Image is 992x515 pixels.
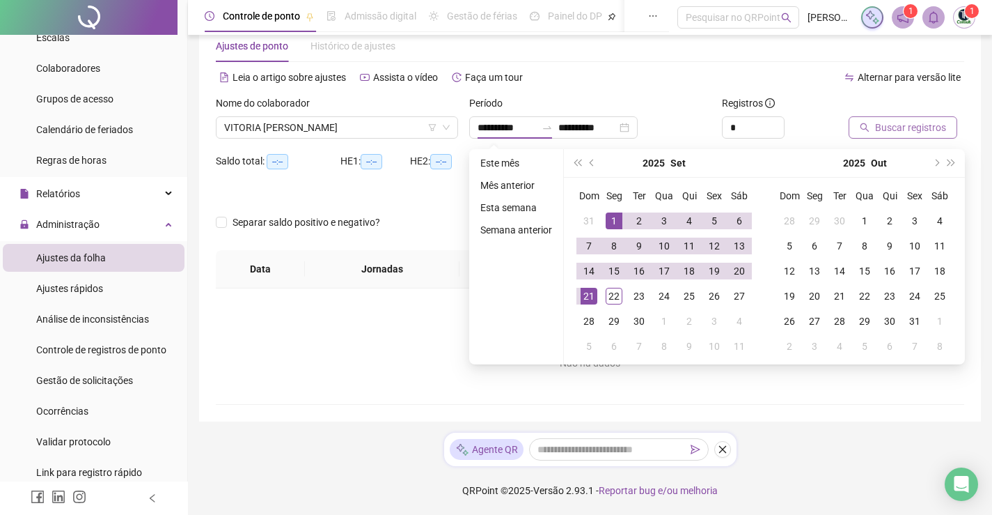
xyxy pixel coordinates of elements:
[781,213,798,229] div: 28
[224,117,450,138] span: VITORIA DANTAS BRITO
[881,338,898,355] div: 6
[227,215,386,230] span: Separar saldo positivo e negativo?
[843,149,865,177] button: year panel
[806,313,823,330] div: 27
[223,10,300,22] span: Controle de ponto
[906,238,923,254] div: 10
[871,149,887,177] button: month panel
[576,284,601,309] td: 2025-09-21
[360,72,370,82] span: youtube
[340,153,410,169] div: HE 1:
[808,10,853,25] span: [PERSON_NAME]
[802,183,827,208] th: Seg
[581,313,597,330] div: 28
[908,6,913,16] span: 1
[831,338,848,355] div: 4
[906,313,923,330] div: 31
[856,263,873,279] div: 15
[856,213,873,229] div: 1
[430,154,452,169] span: --:--
[31,490,45,504] span: facebook
[802,309,827,334] td: 2025-10-27
[631,288,647,305] div: 23
[373,72,438,83] span: Assista o vídeo
[877,183,902,208] th: Qui
[806,213,823,229] div: 29
[777,334,802,359] td: 2025-11-02
[643,149,665,177] button: year panel
[677,334,702,359] td: 2025-10-09
[429,11,439,21] span: sun
[627,309,652,334] td: 2025-09-30
[802,334,827,359] td: 2025-11-03
[36,124,133,135] span: Calendário de feriados
[931,263,948,279] div: 18
[852,259,877,284] td: 2025-10-15
[806,288,823,305] div: 20
[954,7,975,28] img: 69183
[944,149,959,177] button: super-next-year
[702,284,727,309] td: 2025-09-26
[852,183,877,208] th: Qua
[681,313,698,330] div: 2
[631,338,647,355] div: 7
[731,288,748,305] div: 27
[906,338,923,355] div: 7
[627,334,652,359] td: 2025-10-07
[631,313,647,330] div: 30
[36,344,166,355] span: Controle de registros de ponto
[902,334,927,359] td: 2025-11-07
[459,250,556,289] th: Entrada 1
[877,284,902,309] td: 2025-10-23
[706,213,723,229] div: 5
[36,63,100,74] span: Colaboradores
[469,95,512,111] label: Período
[36,93,113,105] span: Grupos de acesso
[542,122,553,133] span: to
[856,238,873,254] div: 8
[897,11,909,24] span: notification
[677,183,702,208] th: Qui
[902,233,927,259] td: 2025-10-10
[831,288,848,305] div: 21
[877,233,902,259] td: 2025-10-09
[576,208,601,233] td: 2025-08-31
[881,288,898,305] div: 23
[877,259,902,284] td: 2025-10-16
[205,11,214,21] span: clock-circle
[844,72,854,82] span: swap
[310,40,395,52] span: Histórico de ajustes
[670,149,686,177] button: month panel
[827,259,852,284] td: 2025-10-14
[777,183,802,208] th: Dom
[677,233,702,259] td: 2025-09-11
[410,153,480,169] div: HE 2:
[608,13,616,21] span: pushpin
[576,233,601,259] td: 2025-09-07
[902,309,927,334] td: 2025-10-31
[781,288,798,305] div: 19
[765,98,775,108] span: info-circle
[827,183,852,208] th: Ter
[702,183,727,208] th: Sex
[945,468,978,501] div: Open Intercom Messenger
[576,334,601,359] td: 2025-10-05
[852,233,877,259] td: 2025-10-08
[706,338,723,355] div: 10
[428,123,436,132] span: filter
[927,334,952,359] td: 2025-11-08
[877,309,902,334] td: 2025-10-30
[931,238,948,254] div: 11
[36,436,111,447] span: Validar protocolo
[877,208,902,233] td: 2025-10-02
[36,219,100,230] span: Administração
[631,238,647,254] div: 9
[777,309,802,334] td: 2025-10-26
[581,288,597,305] div: 21
[731,338,748,355] div: 11
[706,263,723,279] div: 19
[652,208,677,233] td: 2025-09-03
[601,208,627,233] td: 2025-09-01
[856,288,873,305] div: 22
[656,213,672,229] div: 3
